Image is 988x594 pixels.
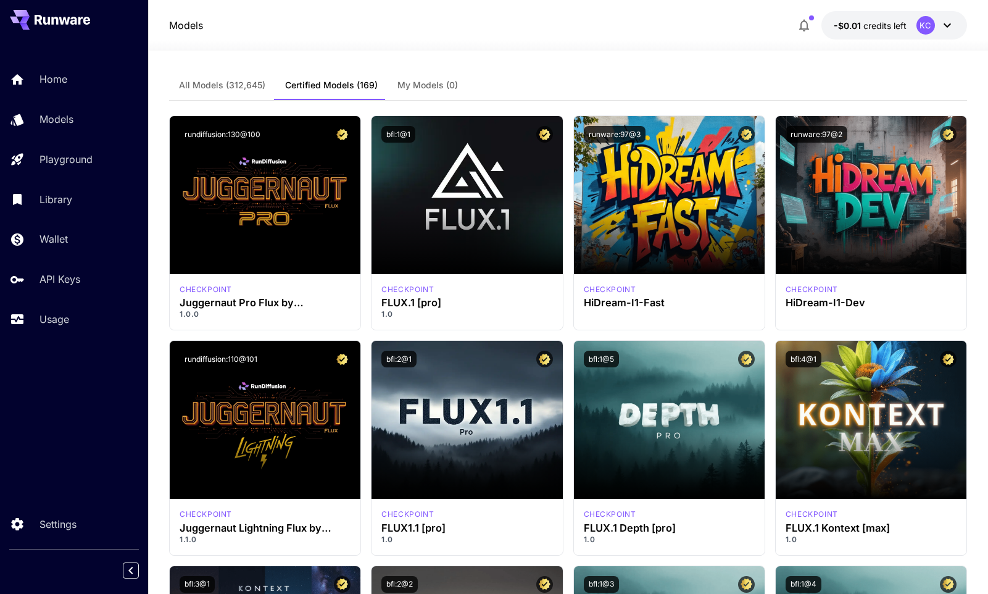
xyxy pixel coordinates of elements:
p: checkpoint [381,509,434,520]
button: runware:97@3 [584,126,646,143]
button: rundiffusion:130@100 [180,126,265,143]
p: checkpoint [584,284,636,295]
div: HiDream Fast [584,284,636,295]
p: 1.0 [584,534,755,545]
div: FLUX.1 D [180,284,232,295]
h3: FLUX1.1 [pro] [381,522,552,534]
button: bfl:1@4 [786,576,821,593]
a: Models [169,18,203,33]
button: runware:97@2 [786,126,847,143]
div: Collapse sidebar [132,559,148,582]
div: KC [916,16,935,35]
div: HiDream Dev [786,284,838,295]
button: Certified Model – Vetted for best performance and includes a commercial license. [334,576,351,593]
div: FLUX.1 Kontext [max] [786,509,838,520]
button: bfl:1@1 [381,126,415,143]
button: bfl:2@2 [381,576,418,593]
span: My Models (0) [397,80,458,91]
p: checkpoint [381,284,434,295]
p: checkpoint [180,509,232,520]
button: Certified Model – Vetted for best performance and includes a commercial license. [536,126,553,143]
p: Library [39,192,72,207]
p: Usage [39,312,69,327]
p: 1.0 [381,534,552,545]
button: bfl:4@1 [786,351,821,367]
h3: FLUX.1 Kontext [max] [786,522,957,534]
button: Collapse sidebar [123,563,139,579]
h3: HiDream-I1-Fast [584,297,755,309]
button: Certified Model – Vetted for best performance and includes a commercial license. [940,126,957,143]
div: fluxpro [381,509,434,520]
h3: Juggernaut Pro Flux by RunDiffusion [180,297,351,309]
p: Models [39,112,73,127]
button: Certified Model – Vetted for best performance and includes a commercial license. [334,126,351,143]
span: -$0.01 [834,20,863,31]
div: fluxpro [584,509,636,520]
span: All Models (312,645) [179,80,265,91]
p: 1.0 [381,309,552,320]
button: bfl:3@1 [180,576,215,593]
div: -$0.0114 [834,19,907,32]
p: Settings [39,517,77,532]
button: Certified Model – Vetted for best performance and includes a commercial license. [940,351,957,367]
p: checkpoint [786,509,838,520]
button: Certified Model – Vetted for best performance and includes a commercial license. [738,576,755,593]
h3: FLUX.1 [pro] [381,297,552,309]
p: Playground [39,152,93,167]
p: 1.0.0 [180,309,351,320]
span: Certified Models (169) [285,80,378,91]
button: Certified Model – Vetted for best performance and includes a commercial license. [536,351,553,367]
button: Certified Model – Vetted for best performance and includes a commercial license. [940,576,957,593]
button: bfl:1@3 [584,576,619,593]
nav: breadcrumb [169,18,203,33]
button: -$0.0114KC [821,11,967,40]
p: Wallet [39,232,68,246]
p: checkpoint [786,284,838,295]
button: Certified Model – Vetted for best performance and includes a commercial license. [334,351,351,367]
button: bfl:1@5 [584,351,619,367]
span: credits left [863,20,907,31]
button: Certified Model – Vetted for best performance and includes a commercial license. [738,351,755,367]
div: fluxpro [381,284,434,295]
p: 1.0 [786,534,957,545]
p: checkpoint [584,509,636,520]
button: rundiffusion:110@101 [180,351,262,367]
h3: HiDream-I1-Dev [786,297,957,309]
button: Certified Model – Vetted for best performance and includes a commercial license. [536,576,553,593]
p: Home [39,72,67,86]
p: API Keys [39,272,80,287]
div: FLUX.1 D [180,509,232,520]
button: bfl:2@1 [381,351,417,367]
p: checkpoint [180,284,232,295]
h3: Juggernaut Lightning Flux by RunDiffusion [180,522,351,534]
h3: FLUX.1 Depth [pro] [584,522,755,534]
p: 1.1.0 [180,534,351,545]
button: Certified Model – Vetted for best performance and includes a commercial license. [738,126,755,143]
